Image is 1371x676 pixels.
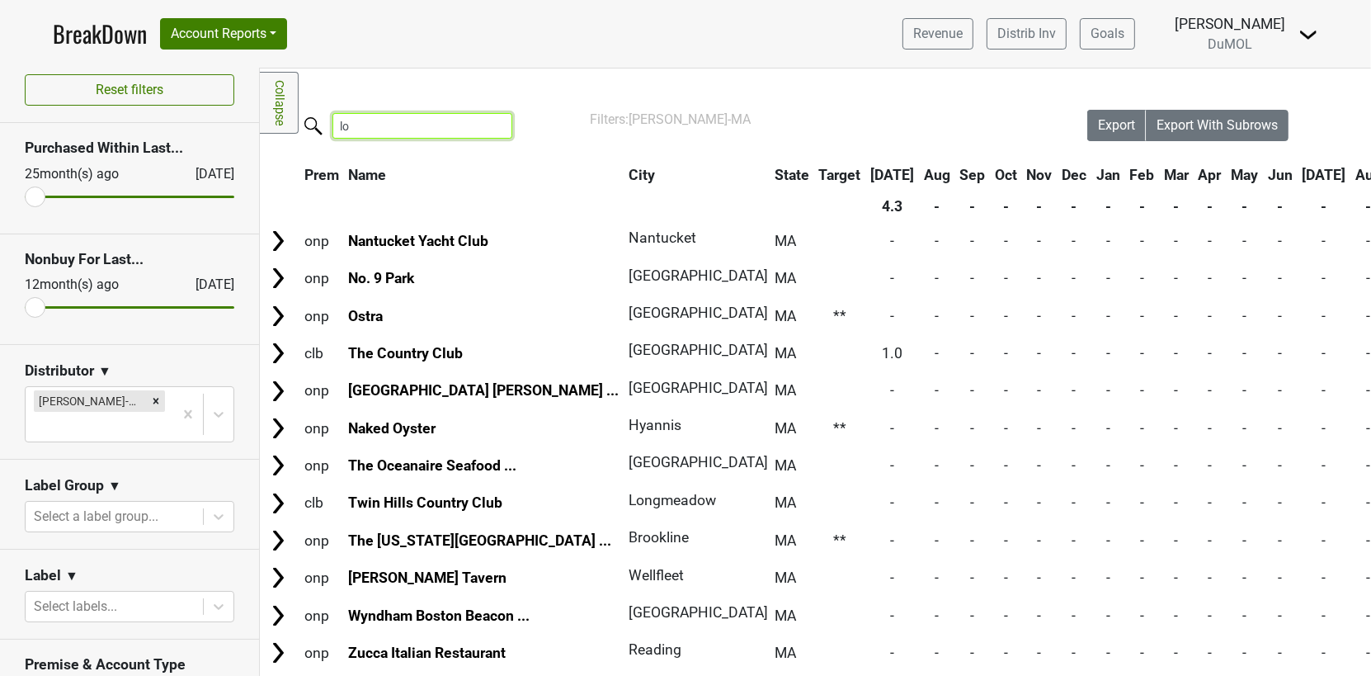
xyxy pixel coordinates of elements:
[300,160,343,190] th: Prem: activate to sort column ascending
[1366,345,1370,362] span: -
[1278,233,1282,249] span: -
[348,532,611,549] a: The [US_STATE][GEOGRAPHIC_DATA] ...
[920,191,954,221] th: -
[629,229,696,246] span: Nantucket
[1072,308,1077,324] span: -
[1106,382,1110,399] span: -
[1174,607,1178,624] span: -
[1140,382,1144,399] span: -
[181,164,234,184] div: [DATE]
[266,304,290,329] img: Arrow right
[300,298,343,333] td: onp
[300,635,343,670] td: onp
[1174,233,1178,249] span: -
[970,270,974,286] span: -
[775,345,796,362] span: MA
[300,261,343,296] td: onp
[775,457,796,474] span: MA
[348,308,383,324] a: Ostra
[1322,345,1326,362] span: -
[1366,645,1370,661] span: -
[1126,191,1159,221] th: -
[882,345,902,362] span: 1.0
[1004,607,1008,624] span: -
[266,379,290,404] img: Arrow right
[1038,457,1042,474] span: -
[53,17,147,51] a: BreakDown
[300,335,343,371] td: clb
[1004,570,1008,586] span: -
[970,607,974,624] span: -
[1264,160,1297,190] th: Jun: activate to sort column ascending
[935,570,939,586] span: -
[98,362,111,381] span: ▼
[629,380,768,396] span: [GEOGRAPHIC_DATA]
[266,416,290,441] img: Arrow right
[1242,270,1246,286] span: -
[1038,494,1042,511] span: -
[1175,13,1285,35] div: [PERSON_NAME]
[1242,420,1246,437] span: -
[775,382,796,399] span: MA
[1208,36,1252,52] span: DuMOL
[1106,570,1110,586] span: -
[1160,191,1193,221] th: -
[1242,308,1246,324] span: -
[348,607,530,624] a: Wyndham Boston Beacon ...
[1366,382,1370,399] span: -
[1140,308,1144,324] span: -
[25,164,156,184] div: 25 month(s) ago
[1174,382,1178,399] span: -
[1242,382,1246,399] span: -
[1242,457,1246,474] span: -
[1208,270,1212,286] span: -
[25,251,234,268] h3: Nonbuy For Last...
[25,74,234,106] button: Reset filters
[1004,345,1008,362] span: -
[1208,494,1212,511] span: -
[1106,233,1110,249] span: -
[1366,233,1370,249] span: -
[1208,233,1212,249] span: -
[266,341,290,366] img: Arrow right
[1174,345,1178,362] span: -
[935,420,939,437] span: -
[300,485,343,521] td: clb
[1208,607,1212,624] span: -
[1242,345,1246,362] span: -
[348,270,414,286] a: No. 9 Park
[1298,160,1350,190] th: Jul: activate to sort column ascending
[629,342,768,358] span: [GEOGRAPHIC_DATA]
[1322,457,1326,474] span: -
[1140,420,1144,437] span: -
[1366,308,1370,324] span: -
[1174,420,1178,437] span: -
[1366,532,1370,549] span: -
[1278,494,1282,511] span: -
[1038,382,1042,399] span: -
[1072,233,1077,249] span: -
[108,476,121,496] span: ▼
[1242,645,1246,661] span: -
[902,18,973,50] a: Revenue
[1278,308,1282,324] span: -
[890,645,894,661] span: -
[1023,160,1057,190] th: Nov: activate to sort column ascending
[775,233,796,249] span: MA
[1106,457,1110,474] span: -
[1160,160,1193,190] th: Mar: activate to sort column ascending
[1023,191,1057,221] th: -
[970,308,974,324] span: -
[1242,494,1246,511] span: -
[1322,308,1326,324] span: -
[304,167,339,183] span: Prem
[1004,382,1008,399] span: -
[970,345,974,362] span: -
[890,607,894,624] span: -
[987,18,1067,50] a: Distrib Inv
[25,139,234,157] h3: Purchased Within Last...
[1194,160,1226,190] th: Apr: activate to sort column ascending
[1038,270,1042,286] span: -
[815,160,865,190] th: Target: activate to sort column ascending
[1072,457,1077,474] span: -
